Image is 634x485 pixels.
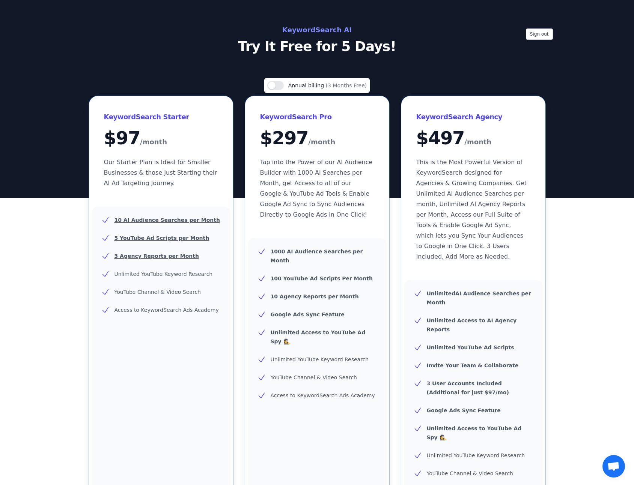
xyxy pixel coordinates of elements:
u: 3 Agency Reports per Month [114,253,199,259]
u: Unlimited [427,290,456,296]
span: Tap into the Power of our AI Audience Builder with 1000 AI Searches per Month, get Access to all ... [260,159,373,218]
span: Access to KeywordSearch Ads Academy [271,392,375,398]
button: Sign out [526,28,553,40]
span: YouTube Channel & Video Search [271,374,357,380]
p: Try It Free for 5 Days! [149,39,485,54]
b: 3 User Accounts Included (Additional for just $97/mo) [427,380,509,395]
span: (3 Months Free) [326,82,367,88]
span: YouTube Channel & Video Search [114,289,201,295]
div: $ 497 [416,129,530,148]
div: $ 97 [104,129,218,148]
span: Our Starter Plan is Ideal for Smaller Businesses & those Just Starting their AI Ad Targeting Jour... [104,159,217,187]
b: Invite Your Team & Collaborate [427,362,519,368]
u: 1000 AI Audience Searches per Month [271,248,363,263]
u: 5 YouTube Ad Scripts per Month [114,235,209,241]
span: YouTube Channel & Video Search [427,470,513,476]
u: 100 YouTube Ad Scripts Per Month [271,275,373,281]
b: AI Audience Searches per Month [427,290,532,305]
b: Unlimited YouTube Ad Scripts [427,344,514,350]
span: /month [464,136,491,148]
b: Unlimited Access to YouTube Ad Spy 🕵️‍♀️ [271,329,366,344]
u: 10 Agency Reports per Month [271,293,359,299]
span: This is the Most Powerful Version of KeywordSearch designed for Agencies & Growing Companies. Get... [416,159,527,260]
span: Annual billing [288,82,326,88]
h3: KeywordSearch Agency [416,111,530,123]
b: Google Ads Sync Feature [271,311,345,317]
h2: KeywordSearch AI [149,24,485,36]
span: Unlimited YouTube Keyword Research [427,452,525,458]
div: $ 297 [260,129,374,148]
b: Unlimited Access to YouTube Ad Spy 🕵️‍♀️ [427,425,522,440]
u: 10 AI Audience Searches per Month [114,217,220,223]
b: Unlimited Access to AI Agency Reports [427,317,517,332]
span: Unlimited YouTube Keyword Research [271,356,369,362]
div: Open de chat [602,455,625,478]
span: Access to KeywordSearch Ads Academy [114,307,219,313]
h3: KeywordSearch Starter [104,111,218,123]
h3: KeywordSearch Pro [260,111,374,123]
span: Unlimited YouTube Keyword Research [114,271,213,277]
b: Google Ads Sync Feature [427,407,501,413]
span: /month [308,136,335,148]
span: /month [140,136,167,148]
